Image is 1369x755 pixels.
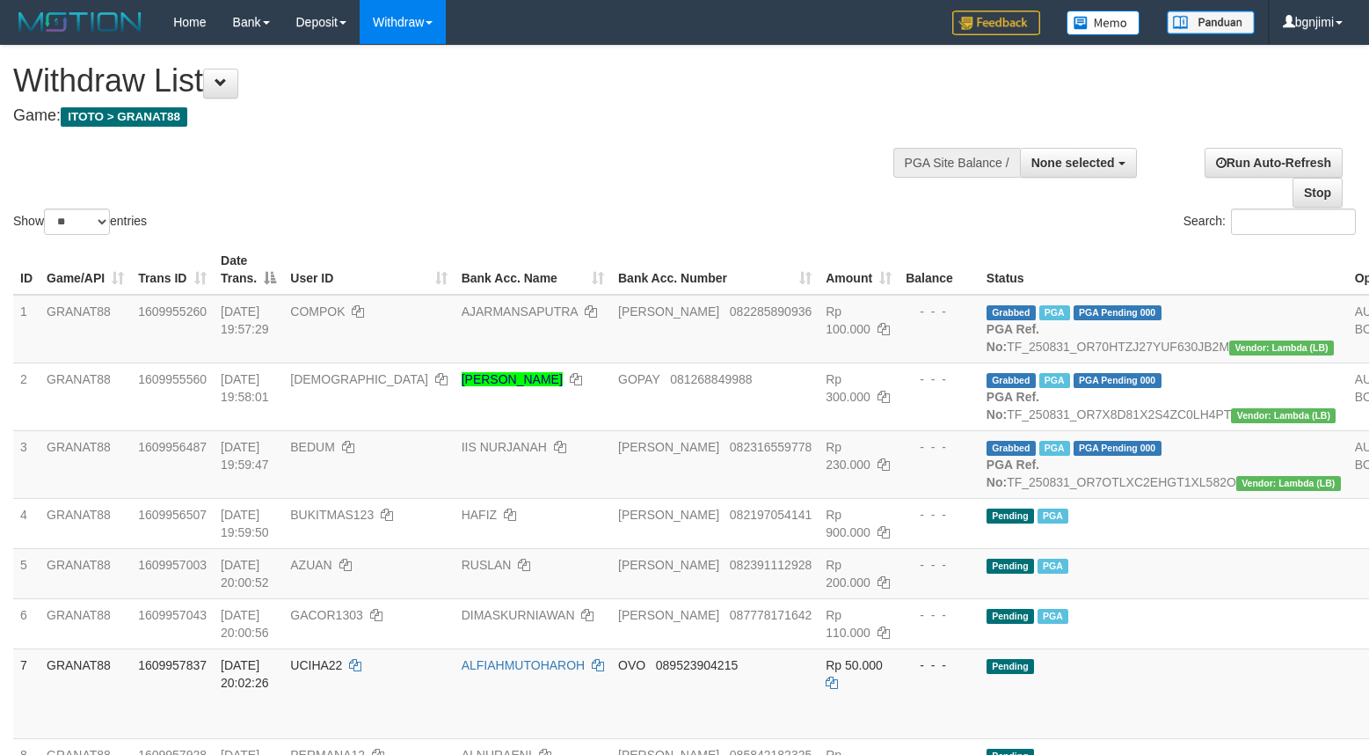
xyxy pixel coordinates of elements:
span: Rp 200.000 [826,558,870,590]
div: PGA Site Balance / [893,148,1020,178]
span: [DATE] 19:59:47 [221,440,269,472]
a: HAFIZ [462,508,497,522]
td: 4 [13,498,40,548]
td: 3 [13,430,40,498]
td: GRANAT88 [40,363,131,430]
span: [DATE] 19:57:29 [221,304,269,336]
span: OVO [618,658,645,672]
td: 6 [13,598,40,649]
span: [PERSON_NAME] [618,558,719,572]
label: Show entries [13,209,147,235]
span: GACOR1303 [290,608,362,622]
td: GRANAT88 [40,430,131,498]
a: AJARMANSAPUTRA [462,304,578,319]
div: - - - [906,438,972,456]
span: Grabbed [987,441,1036,456]
span: Copy 082316559778 to clipboard [730,440,812,454]
td: TF_250831_OR7OTLXC2EHGT1XL582O [979,430,1348,498]
span: COMPOK [290,304,345,319]
img: MOTION_logo.png [13,9,147,35]
span: Rp 230.000 [826,440,870,472]
b: PGA Ref. No: [987,458,1039,489]
span: Rp 110.000 [826,608,870,640]
span: [DATE] 20:02:26 [221,658,269,690]
span: Vendor URL: https://dashboard.q2checkout.com/secure [1229,341,1334,356]
a: ALFIAHMUTOHAROH [462,658,586,672]
th: Date Trans.: activate to sort column descending [214,245,283,295]
span: [DATE] 19:58:01 [221,372,269,404]
span: Marked by bgnrattana [1039,305,1070,320]
span: BEDUM [290,440,335,454]
a: [PERSON_NAME] [462,372,563,386]
span: BUKITMAS123 [290,508,374,522]
span: Pending [987,659,1034,674]
div: - - - [906,303,972,320]
span: Pending [987,509,1034,524]
a: DIMASKURNIAWAN [462,608,575,622]
input: Search: [1231,209,1356,235]
span: Vendor URL: https://dashboard.q2checkout.com/secure [1231,408,1336,423]
th: User ID: activate to sort column ascending [283,245,454,295]
span: Marked by bgnrattana [1038,509,1068,524]
span: Copy 082285890936 to clipboard [730,304,812,319]
span: Copy 087778171642 to clipboard [730,608,812,622]
th: Amount: activate to sort column ascending [819,245,899,295]
th: ID [13,245,40,295]
span: 1609956507 [138,508,207,522]
img: Button%20Memo.svg [1067,11,1140,35]
th: Bank Acc. Name: activate to sort column ascending [455,245,611,295]
td: GRANAT88 [40,598,131,649]
span: [DATE] 19:59:50 [221,508,269,539]
span: AZUAN [290,558,331,572]
span: [PERSON_NAME] [618,508,719,522]
td: GRANAT88 [40,498,131,548]
th: Game/API: activate to sort column ascending [40,245,131,295]
span: 1609955560 [138,372,207,386]
a: RUSLAN [462,558,512,572]
div: - - - [906,506,972,524]
span: Copy 082391112928 to clipboard [730,558,812,572]
span: PGA Pending [1074,373,1161,388]
label: Search: [1183,209,1356,235]
img: Feedback.jpg [952,11,1040,35]
span: Marked by bgnrattana [1039,441,1070,456]
span: 1609957837 [138,658,207,672]
div: - - - [906,556,972,574]
div: - - - [906,370,972,388]
a: Stop [1293,178,1343,208]
span: GOPAY [618,372,659,386]
span: [DATE] 20:00:52 [221,558,269,590]
div: - - - [906,606,972,624]
td: GRANAT88 [40,649,131,738]
b: PGA Ref. No: [987,390,1039,421]
span: Copy 081268849988 to clipboard [670,372,752,386]
span: [PERSON_NAME] [618,304,719,319]
span: Marked by bgnabdullah [1038,559,1068,574]
span: Rp 900.000 [826,508,870,539]
img: panduan.png [1167,11,1255,34]
a: Run Auto-Refresh [1205,148,1343,178]
td: 1 [13,295,40,363]
span: Pending [987,559,1034,574]
span: Rp 300.000 [826,372,870,404]
th: Bank Acc. Number: activate to sort column ascending [611,245,819,295]
span: 1609957043 [138,608,207,622]
span: Marked by bgnrattana [1039,373,1070,388]
span: [DEMOGRAPHIC_DATA] [290,372,428,386]
div: - - - [906,656,972,674]
td: 7 [13,649,40,738]
span: Grabbed [987,373,1036,388]
span: Vendor URL: https://dashboard.q2checkout.com/secure [1236,476,1341,491]
b: PGA Ref. No: [987,322,1039,354]
span: PGA Pending [1074,305,1161,320]
span: ITOTO > GRANAT88 [61,107,187,127]
th: Balance [899,245,979,295]
td: TF_250831_OR70HTZJ27YUF630JB2M [979,295,1348,363]
span: [PERSON_NAME] [618,608,719,622]
td: GRANAT88 [40,548,131,598]
span: 1609956487 [138,440,207,454]
td: 2 [13,363,40,430]
span: Marked by bgnabdullah [1038,609,1068,624]
th: Status [979,245,1348,295]
span: 1609955260 [138,304,207,319]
